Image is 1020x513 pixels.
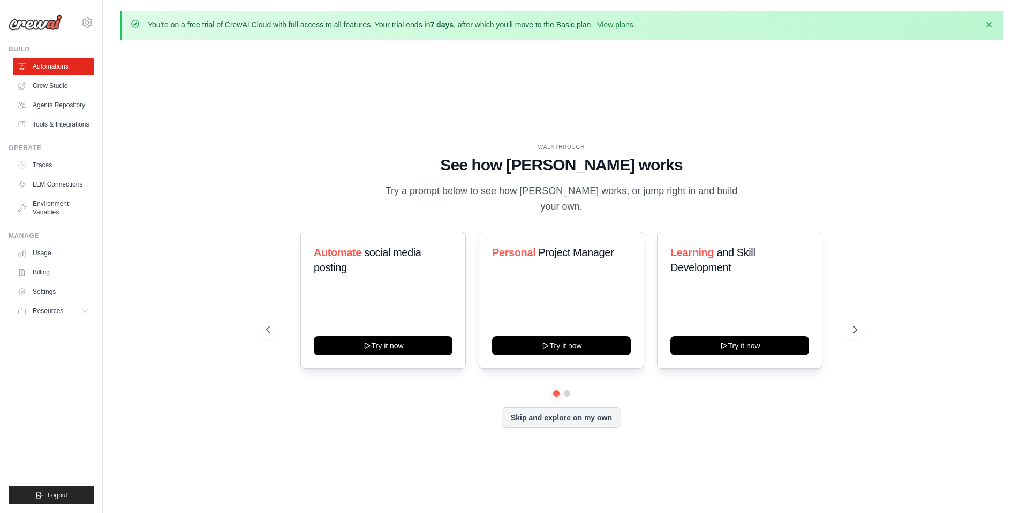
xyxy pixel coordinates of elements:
[13,302,94,319] button: Resources
[13,96,94,114] a: Agents Repository
[13,264,94,281] a: Billing
[9,232,94,240] div: Manage
[13,157,94,174] a: Traces
[13,244,94,262] a: Usage
[9,45,94,54] div: Build
[314,247,361,258] span: Automate
[13,195,94,221] a: Environment Variables
[502,407,621,428] button: Skip and explore on my own
[492,247,535,258] span: Personal
[9,486,94,504] button: Logout
[33,307,63,315] span: Resources
[538,247,614,258] span: Project Manager
[13,77,94,94] a: Crew Studio
[13,176,94,193] a: LLM Connections
[966,462,1020,513] iframe: Chat Widget
[9,144,94,152] div: Operate
[148,19,636,30] p: You're on a free trial of CrewAI Cloud with full access to all features. Your trial ends in , aft...
[13,116,94,133] a: Tools & Integrations
[492,336,631,355] button: Try it now
[266,143,857,151] div: WALKTHROUGH
[48,491,67,500] span: Logout
[382,183,742,215] p: Try a prompt below to see how [PERSON_NAME] works, or jump right in and build your own.
[430,20,454,29] strong: 7 days
[13,58,94,75] a: Automations
[597,20,633,29] a: View plans
[670,247,714,258] span: Learning
[13,283,94,300] a: Settings
[266,155,857,175] h1: See how [PERSON_NAME] works
[9,14,62,31] img: Logo
[314,336,452,355] button: Try it now
[670,336,809,355] button: Try it now
[314,247,421,273] span: social media posting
